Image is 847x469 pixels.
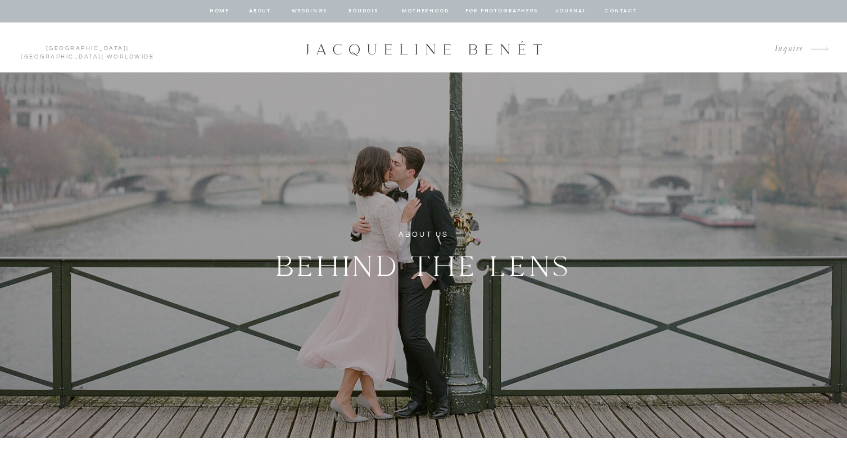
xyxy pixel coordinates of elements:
a: BOUDOIR [348,6,380,16]
a: Motherhood [402,6,449,16]
a: about [248,6,272,16]
h2: BEHIND THE LENS [262,243,586,283]
a: [GEOGRAPHIC_DATA] [21,54,102,60]
a: Inquire [766,42,803,57]
a: [GEOGRAPHIC_DATA] [46,46,127,51]
a: for photographers [465,6,538,16]
a: journal [554,6,588,16]
a: home [209,6,230,16]
p: | | Worldwide [16,44,159,51]
a: Weddings [291,6,329,16]
h1: ABOUT US [332,228,515,241]
a: contact [603,6,639,16]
